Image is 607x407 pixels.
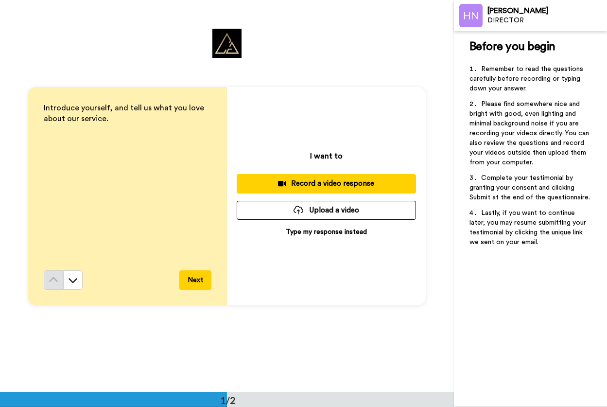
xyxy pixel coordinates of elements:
[469,41,555,53] span: Before you begin
[469,210,588,246] span: Lastly, if you want to continue later, you may resume submitting your testimonial by clicking the...
[469,175,590,201] span: Complete your testimonial by granting your consent and clicking Submit at the end of the question...
[487,17,607,25] div: DIRECTOR
[244,178,408,189] div: Record a video response
[237,201,416,220] button: Upload a video
[469,66,585,92] span: Remember to read the questions carefully before recording or typing down your answer.
[310,150,343,162] p: I want to
[286,227,367,237] p: Type my response instead
[179,270,211,290] button: Next
[487,6,607,16] div: [PERSON_NAME]
[205,393,251,407] div: 1/2
[44,104,206,123] span: Introduce yourself, and tell us what you love about our service.
[237,174,416,193] button: Record a video response
[469,101,591,166] span: Please find somewhere nice and bright with good, even lighting and minimal background noise if yo...
[459,4,483,27] img: Profile Image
